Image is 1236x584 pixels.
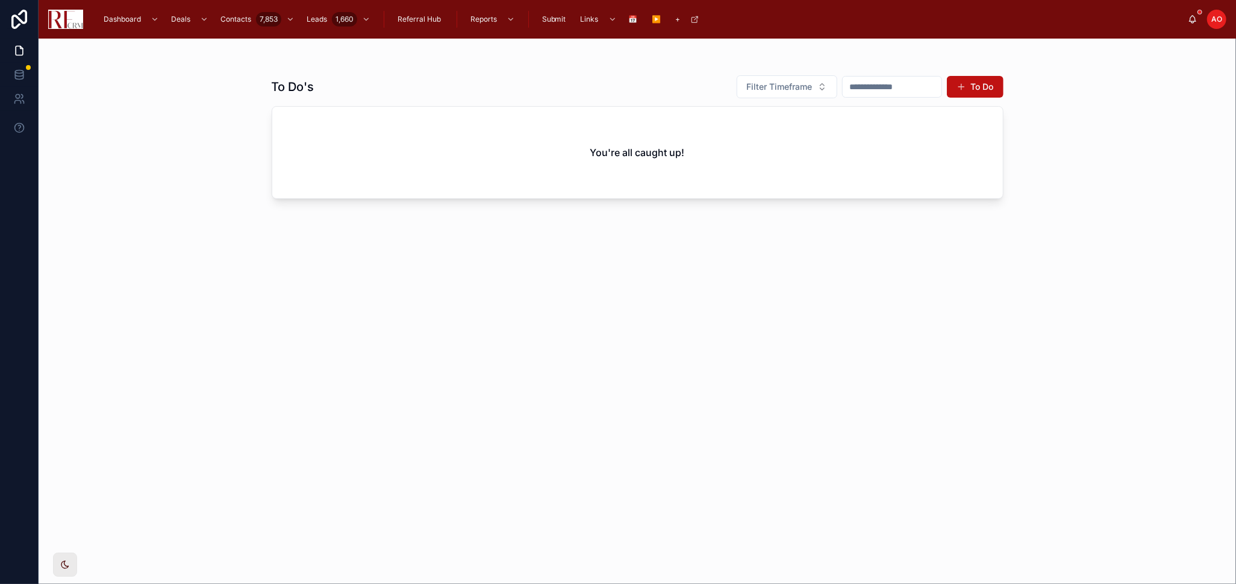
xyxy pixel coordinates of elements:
[470,14,497,24] span: Reports
[392,8,449,30] a: Referral Hub
[747,81,813,93] span: Filter Timeframe
[581,14,599,24] span: Links
[575,8,623,30] a: Links
[272,78,314,95] h1: To Do's
[670,8,705,30] a: +
[947,76,1003,98] button: To Do
[165,8,214,30] a: Deals
[590,145,685,160] h2: You're all caught up!
[737,75,837,98] button: Select Button
[676,14,681,24] span: +
[542,14,566,24] span: Submit
[104,14,141,24] span: Dashboard
[623,8,646,30] a: 📅
[93,6,1188,33] div: scrollable content
[98,8,165,30] a: Dashboard
[214,8,301,30] a: Contacts7,853
[1211,14,1222,24] span: AO
[332,12,357,27] div: 1,660
[256,12,281,27] div: 7,853
[629,14,638,24] span: 📅
[220,14,251,24] span: Contacts
[48,10,83,29] img: App logo
[646,8,670,30] a: ▶️
[464,8,521,30] a: Reports
[652,14,661,24] span: ▶️
[171,14,190,24] span: Deals
[307,14,327,24] span: Leads
[398,14,441,24] span: Referral Hub
[301,8,376,30] a: Leads1,660
[536,8,575,30] a: Submit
